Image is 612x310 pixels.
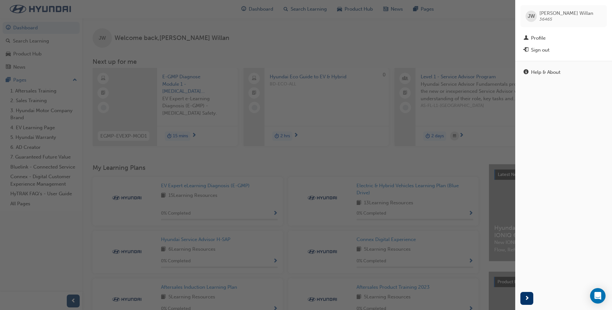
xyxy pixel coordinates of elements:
span: man-icon [524,35,528,41]
div: Help & About [531,69,560,76]
span: next-icon [525,295,529,303]
span: info-icon [524,70,528,75]
div: Sign out [531,46,549,54]
a: Profile [520,32,607,44]
a: Help & About [520,66,607,78]
div: Profile [531,34,546,42]
span: JW [528,13,535,20]
span: [PERSON_NAME] Willan [539,10,593,16]
span: 36465 [539,16,552,22]
span: exit-icon [524,47,528,53]
button: Sign out [520,44,607,56]
div: Open Intercom Messenger [590,288,606,304]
